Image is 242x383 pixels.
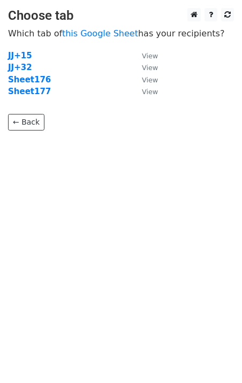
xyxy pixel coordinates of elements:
[131,51,158,60] a: View
[8,8,234,24] h3: Choose tab
[8,63,32,72] a: JJ+32
[131,63,158,72] a: View
[142,76,158,84] small: View
[8,114,44,131] a: ← Back
[131,75,158,85] a: View
[62,28,138,39] a: this Google Sheet
[8,75,51,85] a: Sheet176
[8,28,234,39] p: Which tab of has your recipients?
[8,87,51,96] a: Sheet177
[8,51,32,60] a: JJ+15
[131,87,158,96] a: View
[142,52,158,60] small: View
[142,64,158,72] small: View
[142,88,158,96] small: View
